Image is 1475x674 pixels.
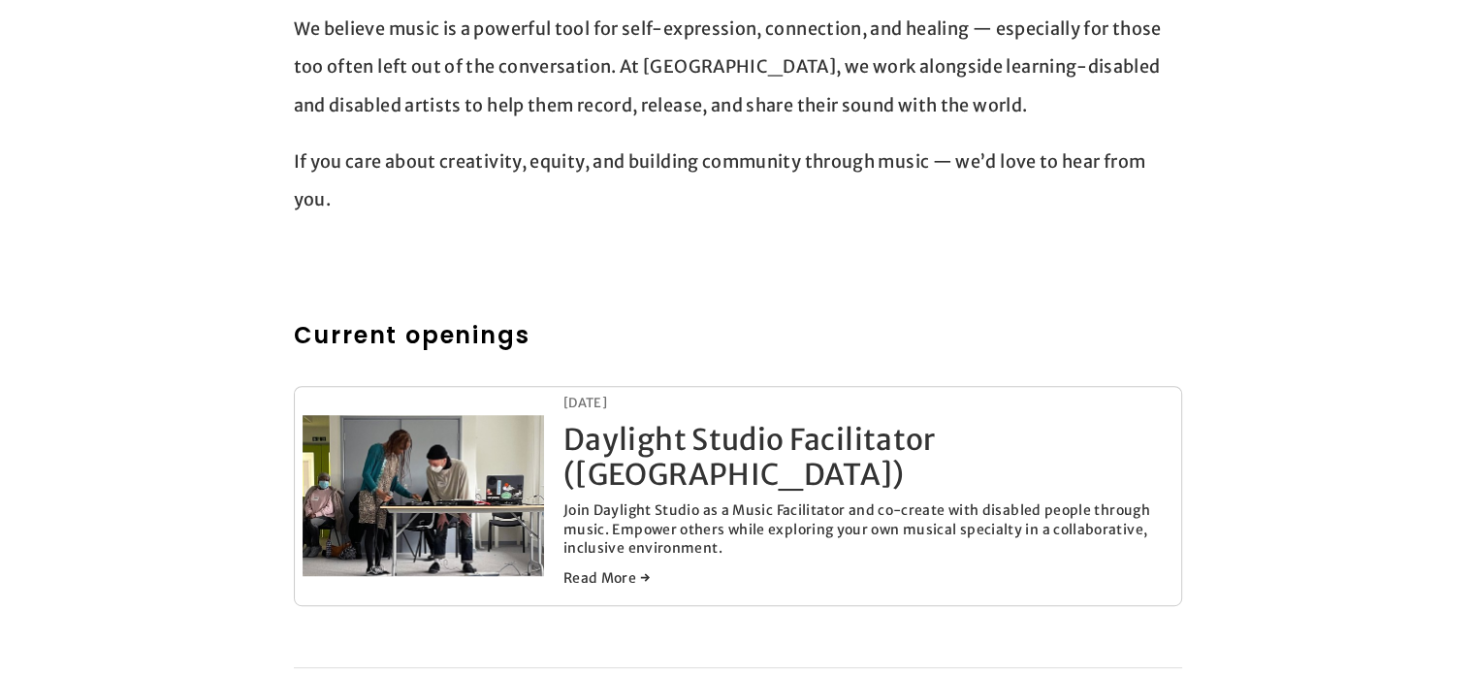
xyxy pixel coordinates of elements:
img: Daylight Studio Facilitator (London) [303,361,544,630]
p: If you care about creativity, equity, and building community through music — we’d love to hear fr... [294,143,1182,219]
h2: Current openings [294,318,1182,353]
a: Read More → [563,568,1173,588]
p: Join Daylight Studio as a Music Facilitator and co-create with disabled people through music. Emp... [563,501,1173,559]
a: Daylight Studio Facilitator ([GEOGRAPHIC_DATA]) [563,421,936,493]
time: [DATE] [563,395,607,412]
a: Daylight Studio Facilitator (London) [303,415,563,576]
p: We believe music is a powerful tool for self-expression, connection, and healing — especially for... [294,10,1182,125]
